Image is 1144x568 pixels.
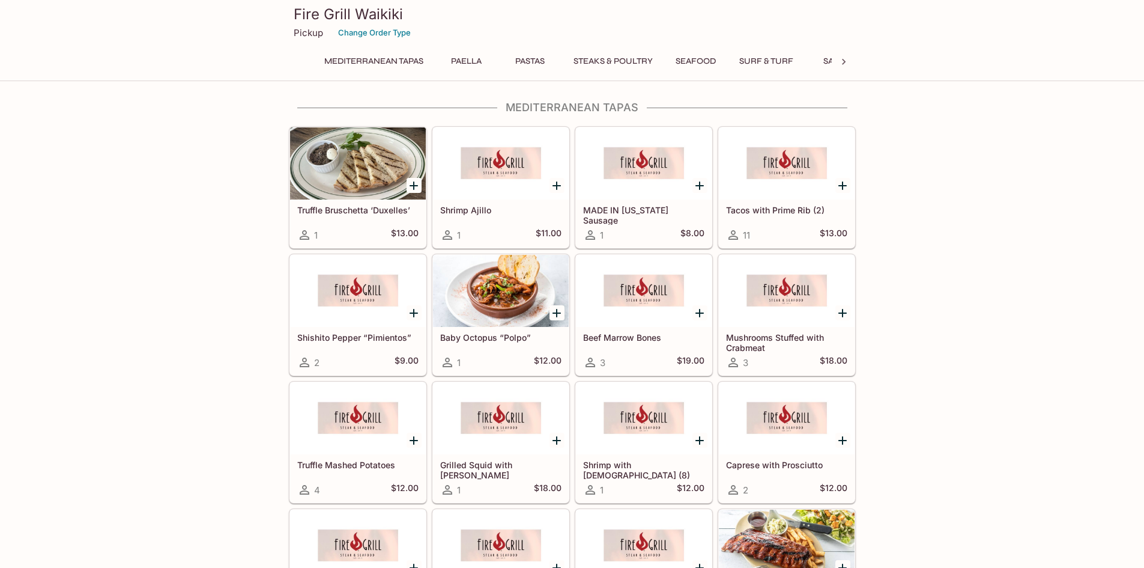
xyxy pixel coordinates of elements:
[549,305,564,320] button: Add Baby Octopus “Polpo”
[289,254,426,376] a: Shishito Pepper “Pimientos”2$9.00
[314,230,318,241] span: 1
[600,357,605,368] span: 3
[692,433,707,448] button: Add Shrimp with Salsa Bravas (8)
[575,382,712,503] a: Shrimp with [DEMOGRAPHIC_DATA] (8)1$12.00
[297,332,419,343] h5: Shishito Pepper “Pimientos”
[314,357,319,368] span: 2
[432,382,569,503] a: Grilled Squid with [PERSON_NAME]1$18.00
[600,230,604,241] span: 1
[440,205,561,215] h5: Shrimp Ajillo
[549,433,564,448] button: Add Grilled Squid with Herb Panko
[576,382,712,454] div: Shrimp with Salsa Bravas (8)
[743,230,750,241] span: 11
[743,357,748,368] span: 3
[333,23,416,42] button: Change Order Type
[457,357,461,368] span: 1
[692,305,707,320] button: Add Beef Marrow Bones
[432,127,569,248] a: Shrimp Ajillo1$11.00
[407,178,422,193] button: Add Truffle Bruschetta ‘Duxelles’
[820,483,847,497] h5: $12.00
[726,460,847,470] h5: Caprese with Prosciutto
[583,332,704,343] h5: Beef Marrow Bones
[718,254,855,376] a: Mushrooms Stuffed with Crabmeat3$18.00
[549,178,564,193] button: Add Shrimp Ajillo
[719,382,855,454] div: Caprese with Prosciutto
[733,53,800,70] button: Surf & Turf
[440,53,494,70] button: Paella
[567,53,659,70] button: Steaks & Poultry
[290,127,426,200] div: Truffle Bruschetta ‘Duxelles’
[669,53,723,70] button: Seafood
[820,228,847,242] h5: $13.00
[433,382,569,454] div: Grilled Squid with Herb Panko
[677,355,704,370] h5: $19.00
[407,305,422,320] button: Add Shishito Pepper “Pimientos”
[457,484,461,496] span: 1
[290,382,426,454] div: Truffle Mashed Potatoes
[440,332,561,343] h5: Baby Octopus “Polpo”
[294,5,851,23] h3: Fire Grill Waikiki
[680,228,704,242] h5: $8.00
[536,228,561,242] h5: $11.00
[297,205,419,215] h5: Truffle Bruschetta ‘Duxelles’
[440,460,561,480] h5: Grilled Squid with [PERSON_NAME]
[289,382,426,503] a: Truffle Mashed Potatoes4$12.00
[534,483,561,497] h5: $18.00
[718,382,855,503] a: Caprese with Prosciutto2$12.00
[433,255,569,327] div: Baby Octopus “Polpo”
[289,127,426,248] a: Truffle Bruschetta ‘Duxelles’1$13.00
[294,27,323,38] p: Pickup
[600,484,604,496] span: 1
[677,483,704,497] h5: $12.00
[534,355,561,370] h5: $12.00
[395,355,419,370] h5: $9.00
[314,484,320,496] span: 4
[835,305,850,320] button: Add Mushrooms Stuffed with Crabmeat
[391,228,419,242] h5: $13.00
[583,205,704,225] h5: MADE IN [US_STATE] Sausage
[290,255,426,327] div: Shishito Pepper “Pimientos”
[433,127,569,200] div: Shrimp Ajillo
[407,433,422,448] button: Add Truffle Mashed Potatoes
[575,254,712,376] a: Beef Marrow Bones3$19.00
[583,460,704,480] h5: Shrimp with [DEMOGRAPHIC_DATA] (8)
[719,255,855,327] div: Mushrooms Stuffed with Crabmeat
[726,205,847,215] h5: Tacos with Prime Rib (2)
[576,127,712,200] div: MADE IN HAWAII Sausage
[743,484,748,496] span: 2
[289,101,856,114] h4: Mediterranean Tapas
[503,53,557,70] button: Pastas
[391,483,419,497] h5: $12.00
[575,127,712,248] a: MADE IN [US_STATE] Sausage1$8.00
[835,433,850,448] button: Add Caprese with Prosciutto
[457,230,461,241] span: 1
[810,53,864,70] button: Salad
[318,53,430,70] button: Mediterranean Tapas
[835,178,850,193] button: Add Tacos with Prime Rib (2)
[576,255,712,327] div: Beef Marrow Bones
[297,460,419,470] h5: Truffle Mashed Potatoes
[692,178,707,193] button: Add MADE IN HAWAII Sausage
[820,355,847,370] h5: $18.00
[726,332,847,352] h5: Mushrooms Stuffed with Crabmeat
[718,127,855,248] a: Tacos with Prime Rib (2)11$13.00
[432,254,569,376] a: Baby Octopus “Polpo”1$12.00
[719,127,855,200] div: Tacos with Prime Rib (2)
